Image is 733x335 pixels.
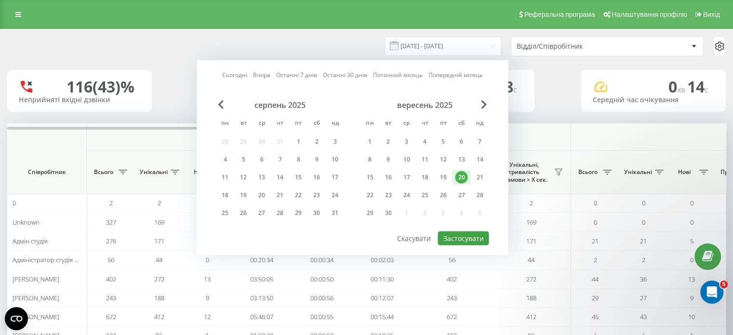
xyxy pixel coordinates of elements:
[231,251,292,269] td: 00:20:34
[67,78,134,96] div: 116 (43)%
[668,76,687,97] span: 0
[379,188,397,202] div: вт 23 вер 2025 р.
[434,170,452,185] div: пт 19 вер 2025 р.
[329,171,341,184] div: 17
[154,218,164,227] span: 169
[438,231,489,245] button: Застосувати
[289,134,307,149] div: пт 1 серп 2025 р.
[154,237,164,245] span: 171
[352,289,412,308] td: 00:12:07
[360,170,379,185] div: пн 15 вер 2025 р.
[454,117,468,131] abbr: субота
[677,84,687,95] span: хв
[271,170,289,185] div: чт 14 серп 2025 р.
[289,206,307,220] div: пт 29 серп 2025 р.
[276,70,317,80] a: Останні 7 днів
[481,100,487,109] span: Next Month
[690,199,693,207] span: 0
[271,152,289,167] div: чт 7 серп 2025 р.
[253,188,271,202] div: ср 20 серп 2025 р.
[154,294,164,302] span: 188
[576,168,600,176] span: Всього
[363,135,376,148] div: 1
[513,84,517,95] span: c
[106,218,116,227] span: 327
[672,168,696,176] span: Нові
[397,152,415,167] div: ср 10 вер 2025 р.
[255,207,268,219] div: 27
[418,171,431,184] div: 18
[417,117,432,131] abbr: четвер
[530,199,533,207] span: 2
[690,237,693,245] span: 5
[219,153,231,166] div: 4
[436,117,450,131] abbr: п’ятниця
[434,152,452,167] div: пт 12 вер 2025 р.
[700,281,723,304] iframe: Intercom live chat
[690,218,693,227] span: 0
[624,168,652,176] span: Унікальні
[379,170,397,185] div: вт 16 вер 2025 р.
[292,289,352,308] td: 00:00:56
[310,171,323,184] div: 16
[13,294,59,302] span: [PERSON_NAME]
[437,153,449,166] div: 12
[524,11,595,18] span: Реферальна програма
[360,134,379,149] div: пн 1 вер 2025 р.
[253,70,270,80] a: Вчора
[363,207,376,219] div: 29
[382,171,394,184] div: 16
[452,152,470,167] div: сб 13 вер 2025 р.
[360,152,379,167] div: пн 8 вер 2025 р.
[329,135,341,148] div: 3
[254,117,269,131] abbr: середа
[307,188,326,202] div: сб 23 серп 2025 р.
[360,100,489,110] div: вересень 2025
[473,153,486,166] div: 14
[593,96,714,104] div: Середній час очікування
[204,275,211,283] span: 13
[329,207,341,219] div: 31
[592,237,599,245] span: 21
[253,152,271,167] div: ср 6 серп 2025 р.
[612,11,687,18] span: Налаштування профілю
[154,312,164,321] span: 412
[234,188,253,202] div: вт 19 серп 2025 р.
[158,199,161,207] span: 2
[292,135,305,148] div: 1
[13,237,48,245] span: Адмін студія
[363,171,376,184] div: 15
[273,117,287,131] abbr: четвер
[237,189,250,201] div: 19
[292,269,352,288] td: 00:00:50
[292,251,352,269] td: 00:00:34
[720,281,728,288] span: 5
[400,153,413,166] div: 10
[5,307,28,330] button: Open CMP widget
[206,255,209,264] span: 0
[470,152,489,167] div: нд 14 вер 2025 р.
[473,171,486,184] div: 21
[307,152,326,167] div: сб 9 серп 2025 р.
[381,117,395,131] abbr: вівторок
[255,153,268,166] div: 6
[274,189,286,201] div: 21
[415,188,434,202] div: чт 25 вер 2025 р.
[642,255,645,264] span: 2
[140,168,168,176] span: Унікальні
[399,117,413,131] abbr: середа
[418,189,431,201] div: 25
[19,96,140,104] div: Неприйняті вхідні дзвінки
[640,312,647,321] span: 43
[274,171,286,184] div: 14
[642,218,645,227] span: 0
[392,231,436,245] button: Скасувати
[382,207,394,219] div: 30
[216,188,234,202] div: пн 18 серп 2025 р.
[449,255,455,264] span: 56
[382,153,394,166] div: 9
[271,188,289,202] div: чт 21 серп 2025 р.
[526,312,536,321] span: 412
[400,135,413,148] div: 3
[447,275,457,283] span: 402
